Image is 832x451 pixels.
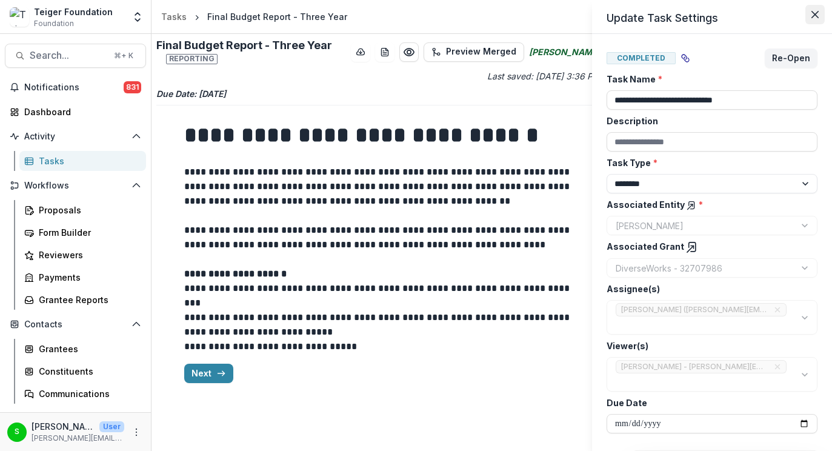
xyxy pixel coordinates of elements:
[607,73,810,85] label: Task Name
[607,115,810,127] label: Description
[607,156,810,169] label: Task Type
[607,282,810,295] label: Assignee(s)
[607,198,810,211] label: Associated Entity
[805,5,825,24] button: Close
[607,339,810,352] label: Viewer(s)
[607,240,810,253] label: Associated Grant
[765,48,817,68] button: Re-Open
[607,396,810,409] label: Due Date
[676,48,695,68] button: View dependent tasks
[607,52,676,64] span: Completed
